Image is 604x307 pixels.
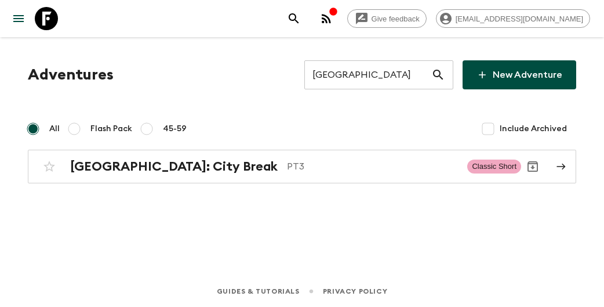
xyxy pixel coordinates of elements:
span: All [49,123,60,135]
a: New Adventure [463,60,576,89]
a: Guides & Tutorials [217,285,300,298]
a: Privacy Policy [323,285,387,298]
span: [EMAIL_ADDRESS][DOMAIN_NAME] [449,15,590,23]
span: Flash Pack [90,123,132,135]
span: Include Archived [500,123,567,135]
a: Give feedback [347,9,427,28]
div: [EMAIL_ADDRESS][DOMAIN_NAME] [436,9,590,28]
input: e.g. AR1, Argentina [304,59,431,91]
p: PT3 [287,160,458,174]
button: menu [7,7,30,30]
button: search adventures [282,7,305,30]
h2: [GEOGRAPHIC_DATA]: City Break [70,159,278,174]
h1: Adventures [28,63,114,86]
span: 45-59 [163,123,187,135]
span: Classic Short [467,160,521,174]
span: Give feedback [365,15,426,23]
button: Archive [521,155,544,178]
a: [GEOGRAPHIC_DATA]: City BreakPT3Classic ShortArchive [28,150,576,183]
